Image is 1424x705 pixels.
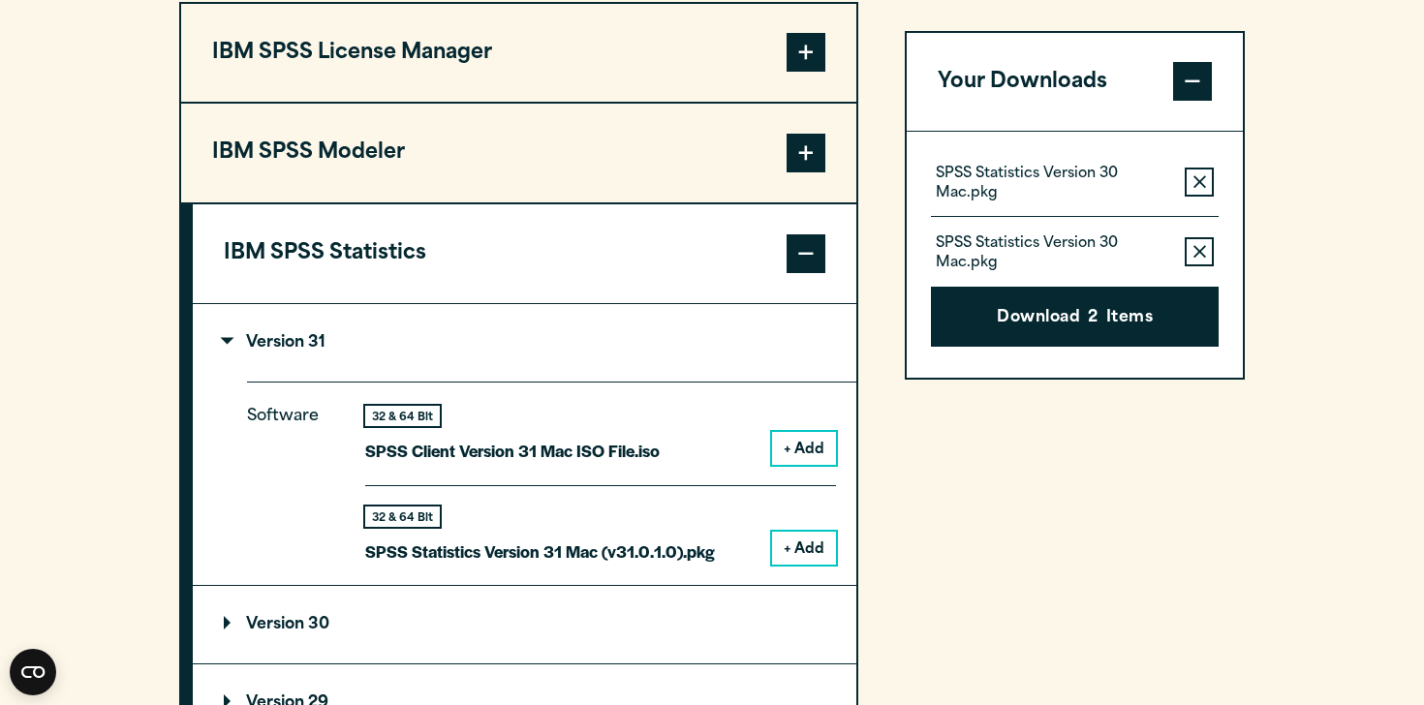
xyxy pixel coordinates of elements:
button: Open CMP widget [10,649,56,695]
summary: Version 30 [193,586,856,663]
p: SPSS Statistics Version 30 Mac.pkg [936,235,1169,274]
p: SPSS Statistics Version 31 Mac (v31.0.1.0).pkg [365,537,715,566]
div: 32 & 64 Bit [365,506,440,527]
button: Your Downloads [907,33,1243,132]
p: Version 31 [224,335,325,351]
div: 32 & 64 Bit [365,406,440,426]
div: Your Downloads [907,132,1243,379]
button: + Add [772,532,836,565]
p: SPSS Statistics Version 30 Mac.pkg [936,166,1169,204]
p: Version 30 [224,617,329,632]
button: IBM SPSS Modeler [181,104,856,202]
p: Software [247,403,334,549]
button: + Add [772,432,836,465]
span: 2 [1088,307,1098,332]
summary: Version 31 [193,304,856,382]
button: IBM SPSS License Manager [181,4,856,103]
button: Download2Items [931,288,1219,348]
button: IBM SPSS Statistics [193,204,856,303]
p: SPSS Client Version 31 Mac ISO File.iso [365,437,660,465]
